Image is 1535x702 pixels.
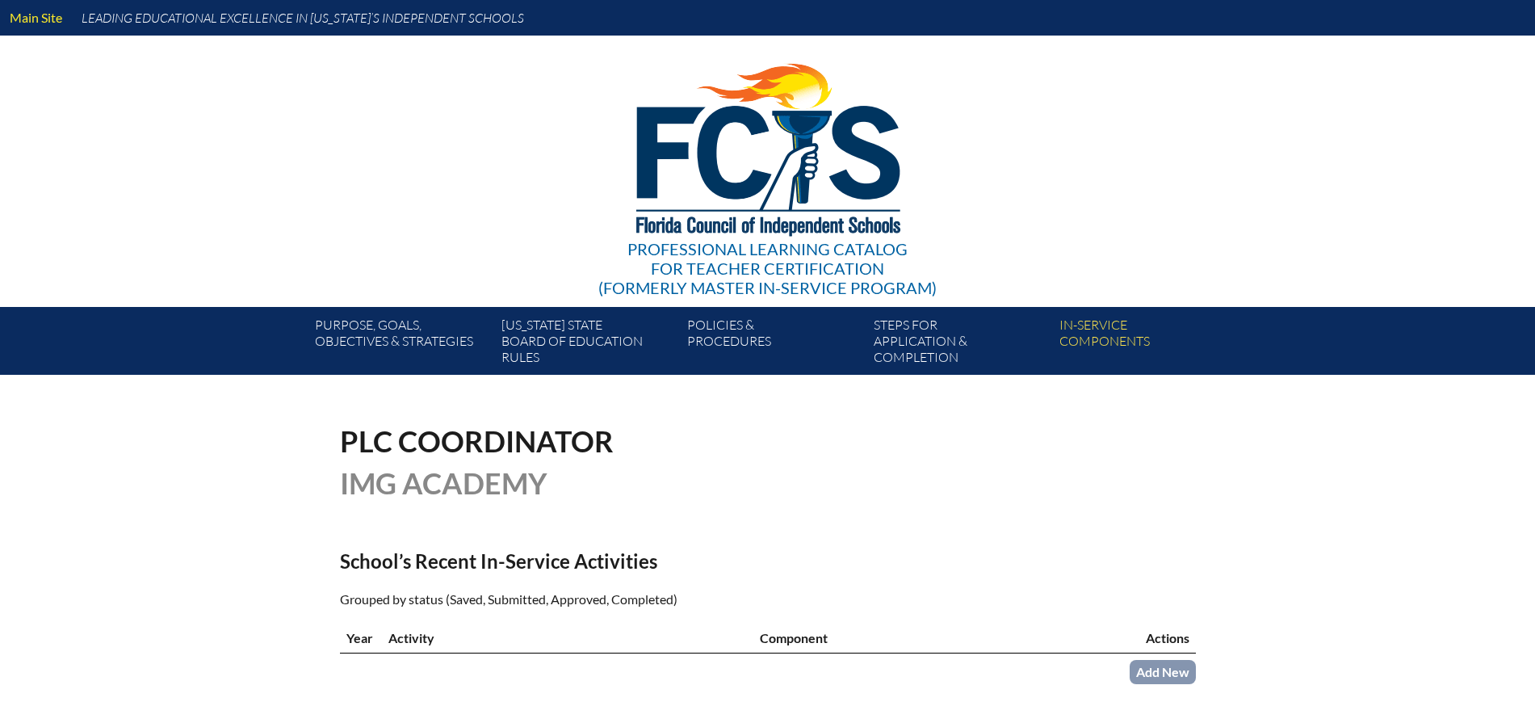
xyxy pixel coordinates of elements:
a: Professional Learning Catalog for Teacher Certification(formerly Master In-service Program) [592,32,943,301]
a: Add New [1130,660,1196,683]
th: Actions [1074,623,1195,654]
div: Professional Learning Catalog (formerly Master In-service Program) [598,239,937,297]
th: Year [340,623,382,654]
th: Component [753,623,1075,654]
a: Policies &Procedures [681,313,866,375]
span: for Teacher Certification [651,259,884,278]
img: FCISlogo221.eps [601,36,934,256]
a: In-servicecomponents [1053,313,1239,375]
a: Main Site [3,6,69,28]
a: [US_STATE] StateBoard of Education rules [495,313,681,375]
a: Purpose, goals,objectives & strategies [308,313,494,375]
span: PLC Coordinator [340,423,614,459]
th: Activity [382,623,753,654]
span: IMG Academy [340,465,547,501]
a: Steps forapplication & completion [867,313,1053,375]
h2: School’s Recent In-Service Activities [340,549,908,573]
p: Grouped by status (Saved, Submitted, Approved, Completed) [340,589,908,610]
